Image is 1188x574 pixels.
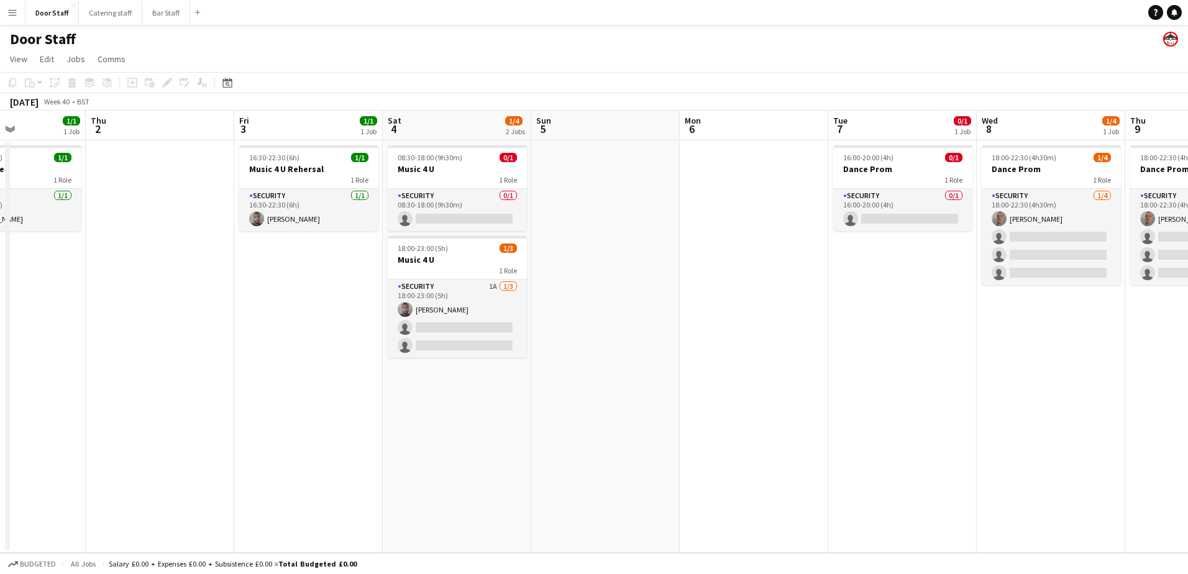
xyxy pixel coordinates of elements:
span: 8 [980,122,998,136]
h3: Dance Prom [833,163,972,175]
h3: Music 4 U Rehersal [239,163,378,175]
span: 0/1 [500,153,517,162]
span: Tue [833,115,848,126]
span: 1 Role [53,175,71,184]
span: 16:00-20:00 (4h) [843,153,893,162]
app-card-role: Security1A1/318:00-23:00 (5h)[PERSON_NAME] [388,280,527,358]
app-card-role: Security0/108:30-18:00 (9h30m) [388,189,527,231]
app-job-card: 18:00-23:00 (5h)1/3Music 4 U1 RoleSecurity1A1/318:00-23:00 (5h)[PERSON_NAME] [388,236,527,358]
span: 1/1 [360,116,377,125]
div: 1 Job [1103,127,1119,136]
span: 08:30-18:00 (9h30m) [398,153,462,162]
span: 4 [386,122,401,136]
span: 3 [237,122,249,136]
div: 1 Job [63,127,80,136]
span: 1/4 [505,116,523,125]
div: BST [77,97,89,106]
app-card-role: Security1/418:00-22:30 (4h30m)[PERSON_NAME] [982,189,1121,285]
h3: Dance Prom [982,163,1121,175]
span: 1 Role [499,175,517,184]
span: Jobs [66,53,85,65]
app-card-role: Security0/116:00-20:00 (4h) [833,189,972,231]
span: Mon [685,115,701,126]
span: 2 [89,122,106,136]
app-user-avatar: Beach Ballroom [1163,32,1178,47]
span: 6 [683,122,701,136]
span: 1/1 [54,153,71,162]
span: Thu [91,115,106,126]
span: 1/1 [351,153,368,162]
button: Bar Staff [142,1,190,25]
span: 0/1 [945,153,962,162]
span: Budgeted [20,560,56,568]
a: View [5,51,32,67]
span: Week 40 [41,97,72,106]
span: Wed [982,115,998,126]
span: Sat [388,115,401,126]
span: 7 [831,122,848,136]
span: Edit [40,53,54,65]
button: Door Staff [25,1,79,25]
h3: Music 4 U [388,163,527,175]
span: Comms [98,53,126,65]
span: 9 [1128,122,1146,136]
span: Fri [239,115,249,126]
span: 16:30-22:30 (6h) [249,153,299,162]
span: View [10,53,27,65]
div: Salary £0.00 + Expenses £0.00 + Subsistence £0.00 = [109,559,357,568]
span: 5 [534,122,551,136]
button: Catering staff [79,1,142,25]
span: 1 Role [944,175,962,184]
span: 1 Role [350,175,368,184]
span: Thu [1130,115,1146,126]
span: 1/4 [1102,116,1120,125]
button: Budgeted [6,557,58,571]
span: 1/3 [500,244,517,253]
div: 1 Job [360,127,377,136]
span: 1 Role [1093,175,1111,184]
h3: Music 4 U [388,254,527,265]
app-card-role: Security1/116:30-22:30 (6h)[PERSON_NAME] [239,189,378,231]
app-job-card: 16:00-20:00 (4h)0/1Dance Prom1 RoleSecurity0/116:00-20:00 (4h) [833,145,972,231]
app-job-card: 16:30-22:30 (6h)1/1Music 4 U Rehersal1 RoleSecurity1/116:30-22:30 (6h)[PERSON_NAME] [239,145,378,231]
div: 2 Jobs [506,127,525,136]
app-job-card: 18:00-22:30 (4h30m)1/4Dance Prom1 RoleSecurity1/418:00-22:30 (4h30m)[PERSON_NAME] [982,145,1121,285]
a: Edit [35,51,59,67]
span: 0/1 [954,116,971,125]
a: Comms [93,51,130,67]
span: 18:00-23:00 (5h) [398,244,448,253]
div: 1 Job [954,127,971,136]
span: All jobs [68,559,98,568]
h1: Door Staff [10,30,76,48]
div: [DATE] [10,96,39,108]
span: 1/1 [63,116,80,125]
span: 18:00-22:30 (4h30m) [992,153,1056,162]
span: 1/4 [1094,153,1111,162]
span: Total Budgeted £0.00 [278,559,357,568]
span: Sun [536,115,551,126]
span: 1 Role [499,266,517,275]
a: Jobs [62,51,90,67]
app-job-card: 08:30-18:00 (9h30m)0/1Music 4 U1 RoleSecurity0/108:30-18:00 (9h30m) [388,145,527,231]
